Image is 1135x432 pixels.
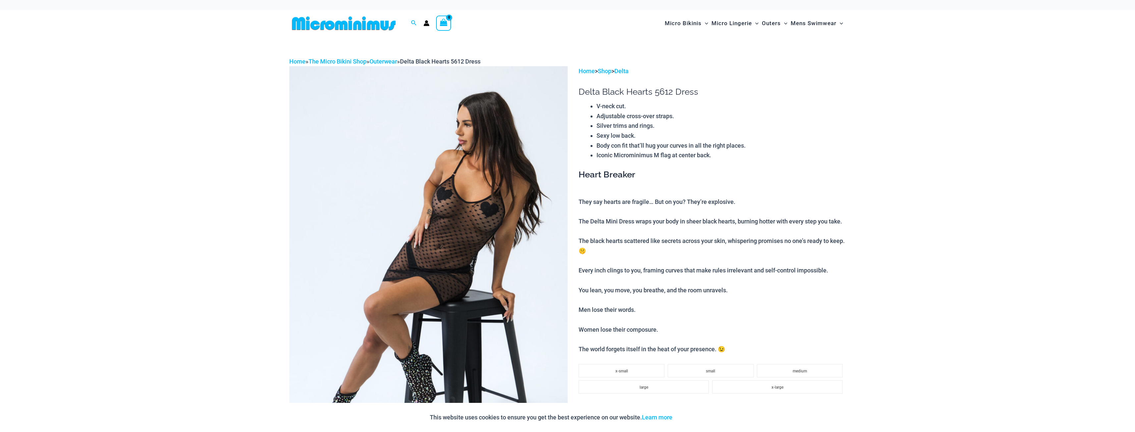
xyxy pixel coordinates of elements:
[640,385,648,390] span: large
[596,101,846,111] li: V-neck cut.
[711,15,752,32] span: Micro Lingerie
[668,364,754,377] li: small
[615,369,628,373] span: x-small
[579,87,846,97] h1: Delta Black Hearts 5612 Dress
[309,58,367,65] a: The Micro Bikini Shop
[436,16,451,31] a: View Shopping Cart, empty
[663,13,710,33] a: Micro BikinisMenu ToggleMenu Toggle
[757,364,843,377] li: medium
[289,16,398,31] img: MM SHOP LOGO FLAT
[596,121,846,131] li: Silver trims and rings.
[712,380,842,394] li: x-large
[702,15,708,32] span: Menu Toggle
[579,66,846,76] p: > >
[579,364,664,377] li: x-small
[411,19,417,27] a: Search icon link
[793,369,807,373] span: medium
[706,369,715,373] span: small
[289,58,306,65] a: Home
[579,169,846,180] h3: Heart Breaker
[614,68,629,74] a: Delta
[791,15,836,32] span: Mens Swimwear
[771,385,783,390] span: x-large
[642,414,672,421] a: Learn more
[789,13,845,33] a: Mens SwimwearMenu ToggleMenu Toggle
[665,15,702,32] span: Micro Bikinis
[836,15,843,32] span: Menu Toggle
[424,20,429,26] a: Account icon link
[677,409,706,425] button: Accept
[752,15,759,32] span: Menu Toggle
[579,380,709,394] li: large
[596,150,846,160] li: Iconic Microminimus M flag at center back.
[596,141,846,151] li: Body con fit that’ll hug your curves in all the right places.
[598,68,611,74] a: Shop
[430,412,672,422] p: This website uses cookies to ensure you get the best experience on our website.
[781,15,787,32] span: Menu Toggle
[596,131,846,141] li: Sexy low back.
[662,12,846,34] nav: Site Navigation
[289,58,481,65] span: » » »
[762,15,781,32] span: Outers
[369,58,397,65] a: Outerwear
[400,58,481,65] span: Delta Black Hearts 5612 Dress
[579,68,595,74] a: Home
[596,111,846,121] li: Adjustable cross-over straps.
[710,13,760,33] a: Micro LingerieMenu ToggleMenu Toggle
[579,197,846,354] p: They say hearts are fragile… But on you? They’re explosive. The Delta Mini Dress wraps your body ...
[760,13,789,33] a: OutersMenu ToggleMenu Toggle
